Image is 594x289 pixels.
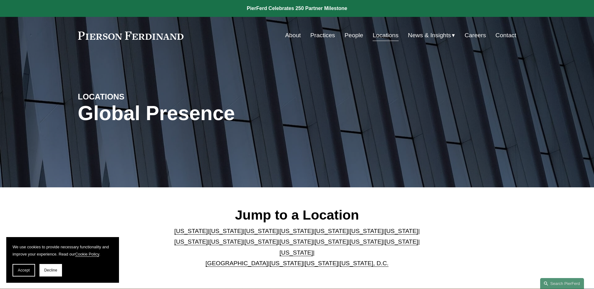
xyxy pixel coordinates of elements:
[169,226,425,269] p: | | | | | | | | | | | | | | | | | |
[349,228,383,234] a: [US_STATE]
[408,29,455,41] a: folder dropdown
[340,260,389,266] a: [US_STATE], D.C.
[39,264,62,276] button: Decline
[78,92,188,102] h4: LOCATIONS
[209,238,243,245] a: [US_STATE]
[314,238,348,245] a: [US_STATE]
[373,29,398,41] a: Locations
[408,30,451,41] span: News & Insights
[205,260,268,266] a: [GEOGRAPHIC_DATA]
[245,228,278,234] a: [US_STATE]
[385,238,418,245] a: [US_STATE]
[540,278,584,289] a: Search this site
[310,29,335,41] a: Practices
[18,268,30,272] span: Accept
[305,260,338,266] a: [US_STATE]
[13,264,35,276] button: Accept
[465,29,486,41] a: Careers
[75,252,99,256] a: Cookie Policy
[385,228,418,234] a: [US_STATE]
[314,228,348,234] a: [US_STATE]
[285,29,301,41] a: About
[344,29,363,41] a: People
[44,268,57,272] span: Decline
[495,29,516,41] a: Contact
[209,228,243,234] a: [US_STATE]
[169,207,425,223] h2: Jump to a Location
[270,260,303,266] a: [US_STATE]
[6,237,119,283] section: Cookie banner
[280,228,313,234] a: [US_STATE]
[245,238,278,245] a: [US_STATE]
[349,238,383,245] a: [US_STATE]
[78,102,370,125] h1: Global Presence
[280,238,313,245] a: [US_STATE]
[13,243,113,258] p: We use cookies to provide necessary functionality and improve your experience. Read our .
[280,249,313,256] a: [US_STATE]
[174,228,208,234] a: [US_STATE]
[174,238,208,245] a: [US_STATE]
